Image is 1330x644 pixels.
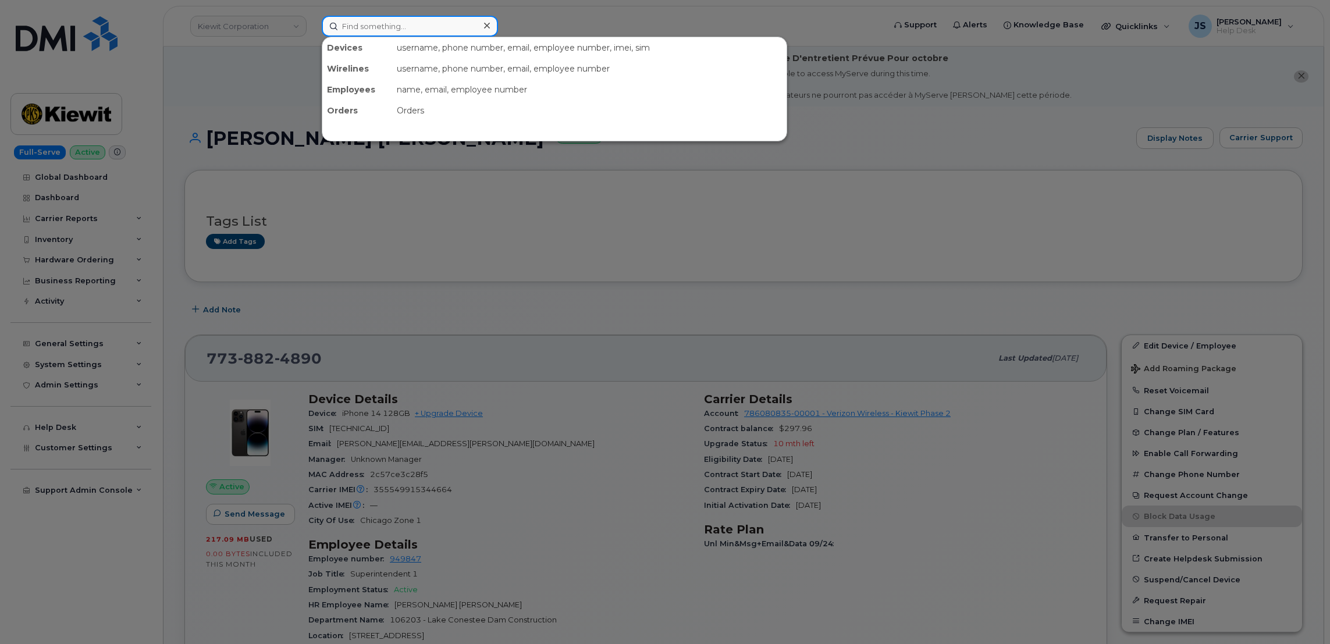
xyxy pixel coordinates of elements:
[392,58,787,79] div: username, phone number, email, employee number
[322,100,392,121] div: Orders
[392,100,787,121] div: Orders
[322,79,392,100] div: Employees
[322,37,392,58] div: Devices
[392,79,787,100] div: name, email, employee number
[322,58,392,79] div: Wirelines
[1279,593,1321,635] iframe: Messenger Launcher
[392,37,787,58] div: username, phone number, email, employee number, imei, sim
